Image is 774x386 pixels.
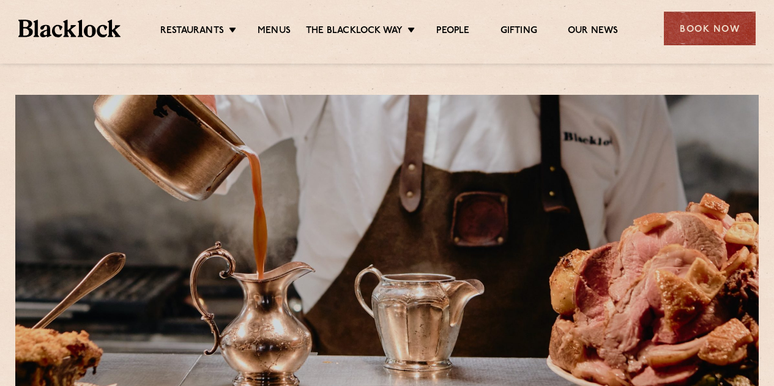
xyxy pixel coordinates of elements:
img: BL_Textured_Logo-footer-cropped.svg [18,20,121,37]
a: Gifting [500,25,537,39]
a: The Blacklock Way [306,25,403,39]
div: Book Now [664,12,756,45]
a: Our News [568,25,619,39]
a: People [436,25,469,39]
a: Restaurants [160,25,224,39]
a: Menus [258,25,291,39]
